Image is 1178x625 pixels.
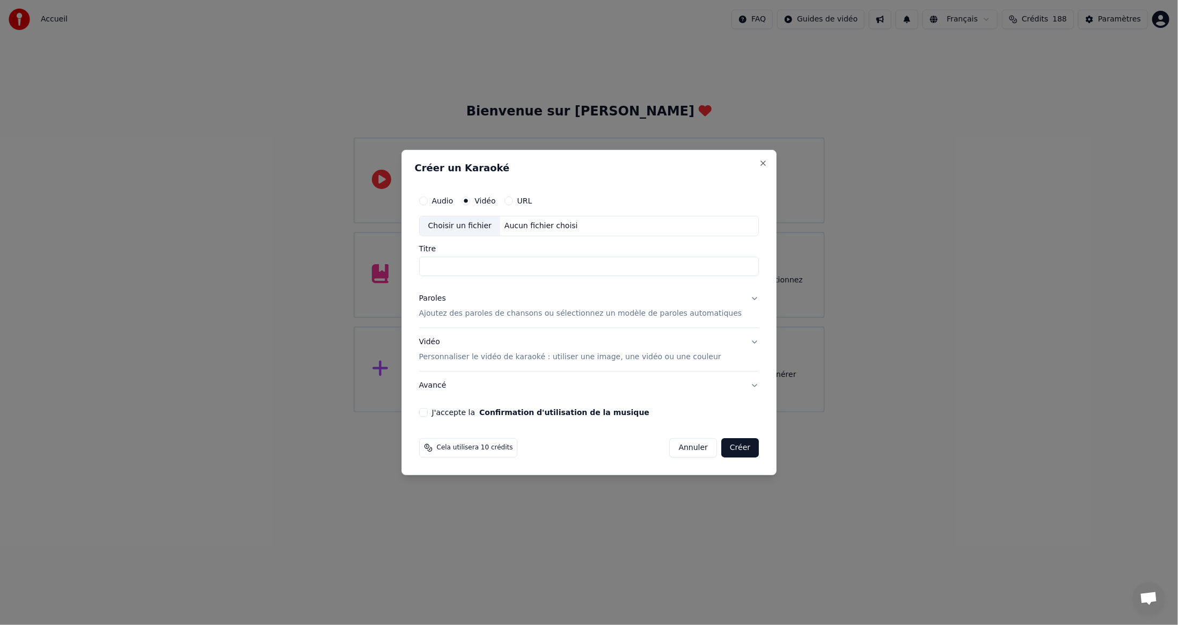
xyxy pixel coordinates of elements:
p: Ajoutez des paroles de chansons ou sélectionnez un modèle de paroles automatiques [419,308,742,319]
button: J'accepte la [479,409,649,416]
button: Annuler [670,438,717,457]
p: Personnaliser le vidéo de karaoké : utiliser une image, une vidéo ou une couleur [419,352,721,362]
label: Audio [432,197,453,205]
span: Cela utilisera 10 crédits [437,444,513,452]
label: J'accepte la [432,409,649,416]
div: Vidéo [419,337,721,362]
h2: Créer un Karaoké [415,163,764,173]
label: Titre [419,245,759,252]
div: Choisir un fichier [420,216,500,236]
button: ParolesAjoutez des paroles de chansons ou sélectionnez un modèle de paroles automatiques [419,285,759,328]
button: Avancé [419,372,759,399]
button: VidéoPersonnaliser le vidéo de karaoké : utiliser une image, une vidéo ou une couleur [419,328,759,371]
label: URL [517,197,532,205]
div: Aucun fichier choisi [500,221,582,231]
label: Vidéo [474,197,495,205]
button: Créer [721,438,759,457]
div: Paroles [419,293,446,304]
